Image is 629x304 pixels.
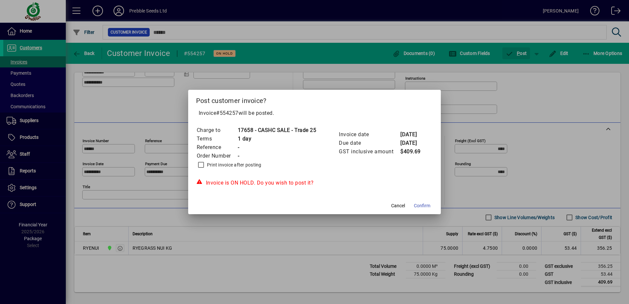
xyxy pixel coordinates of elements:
td: $409.69 [400,147,426,156]
td: Due date [339,139,400,147]
span: #554257 [216,110,239,116]
span: Confirm [414,202,430,209]
p: Invoice will be posted . [196,109,433,117]
td: 17658 - CASHC SALE - Trade 25 [238,126,316,135]
td: - [238,152,316,160]
td: 1 day [238,135,316,143]
td: - [238,143,316,152]
div: Invoice is ON HOLD. Do you wish to post it? [196,179,433,187]
span: Cancel [391,202,405,209]
td: [DATE] [400,139,426,147]
h2: Post customer invoice? [188,90,441,109]
td: Invoice date [339,130,400,139]
td: [DATE] [400,130,426,139]
td: Order Number [196,152,238,160]
td: Terms [196,135,238,143]
button: Cancel [388,200,409,212]
td: Reference [196,143,238,152]
td: Charge to [196,126,238,135]
button: Confirm [411,200,433,212]
label: Print invoice after posting [206,162,262,168]
td: GST inclusive amount [339,147,400,156]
